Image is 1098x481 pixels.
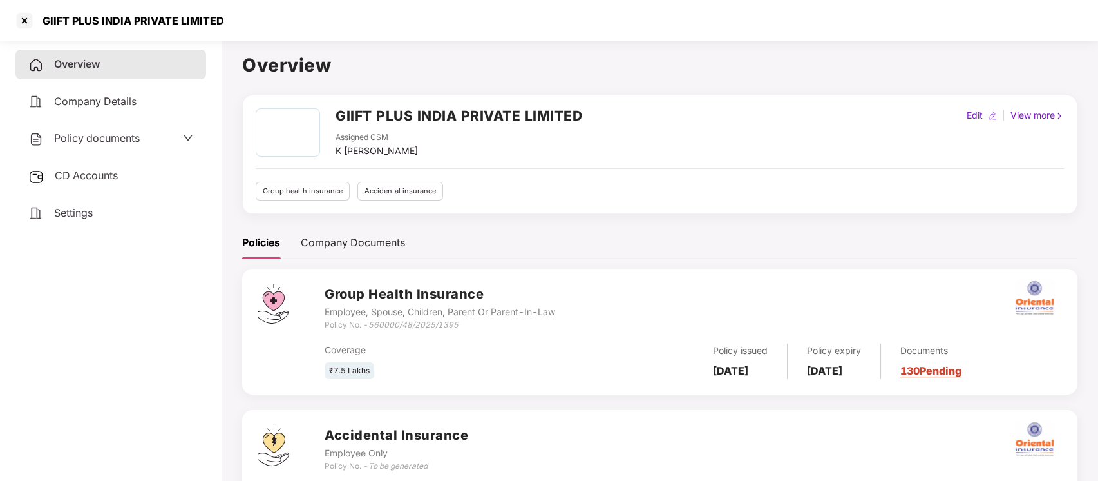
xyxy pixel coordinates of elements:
[988,112,997,121] img: editIcon
[258,284,289,324] img: svg+xml;base64,PHN2ZyB4bWxucz0iaHR0cDovL3d3dy53My5vcmcvMjAwMC9zdmciIHdpZHRoPSI0Ny43MTQiIGhlaWdodD...
[807,344,861,358] div: Policy expiry
[325,362,374,380] div: ₹7.5 Lakhs
[54,206,93,219] span: Settings
[336,132,418,144] div: Assigned CSM
[713,344,768,358] div: Policy issued
[242,51,1077,79] h1: Overview
[368,461,428,471] i: To be generated
[55,169,118,182] span: CD Accounts
[28,206,44,221] img: svg+xml;base64,PHN2ZyB4bWxucz0iaHR0cDovL3d3dy53My5vcmcvMjAwMC9zdmciIHdpZHRoPSIyNCIgaGVpZ2h0PSIyNC...
[325,319,555,331] div: Policy No. -
[54,57,100,70] span: Overview
[183,133,193,143] span: down
[301,235,405,251] div: Company Documents
[336,105,582,126] h2: GIIFT PLUS INDIA PRIVATE LIMITED
[325,284,555,304] h3: Group Health Insurance
[325,426,468,446] h3: Accidental Insurance
[336,144,418,158] div: K [PERSON_NAME]
[54,95,137,108] span: Company Details
[325,460,468,473] div: Policy No. -
[964,108,985,123] div: Edit
[900,344,961,358] div: Documents
[258,426,289,466] img: svg+xml;base64,PHN2ZyB4bWxucz0iaHR0cDovL3d3dy53My5vcmcvMjAwMC9zdmciIHdpZHRoPSI0OS4zMjEiIGhlaWdodD...
[325,305,555,319] div: Employee, Spouse, Children, Parent Or Parent-In-Law
[28,132,44,147] img: svg+xml;base64,PHN2ZyB4bWxucz0iaHR0cDovL3d3dy53My5vcmcvMjAwMC9zdmciIHdpZHRoPSIyNCIgaGVpZ2h0PSIyNC...
[357,182,443,201] div: Accidental insurance
[1012,417,1057,462] img: oi.png
[28,169,44,184] img: svg+xml;base64,PHN2ZyB3aWR0aD0iMjUiIGhlaWdodD0iMjQiIHZpZXdCb3g9IjAgMCAyNSAyNCIgZmlsbD0ibm9uZSIgeG...
[325,446,468,460] div: Employee Only
[1055,112,1064,121] img: rightIcon
[368,320,459,329] i: 560000/48/2025/1395
[256,182,350,201] div: Group health insurance
[999,108,1008,123] div: |
[900,364,961,377] a: 130 Pending
[28,57,44,73] img: svg+xml;base64,PHN2ZyB4bWxucz0iaHR0cDovL3d3dy53My5vcmcvMjAwMC9zdmciIHdpZHRoPSIyNCIgaGVpZ2h0PSIyNC...
[1012,275,1057,320] img: oi.png
[28,94,44,110] img: svg+xml;base64,PHN2ZyB4bWxucz0iaHR0cDovL3d3dy53My5vcmcvMjAwMC9zdmciIHdpZHRoPSIyNCIgaGVpZ2h0PSIyNC...
[325,343,571,357] div: Coverage
[807,364,842,377] b: [DATE]
[242,235,280,251] div: Policies
[713,364,748,377] b: [DATE]
[35,14,224,27] div: GIIFT PLUS INDIA PRIVATE LIMITED
[54,132,140,144] span: Policy documents
[1008,108,1066,123] div: View more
